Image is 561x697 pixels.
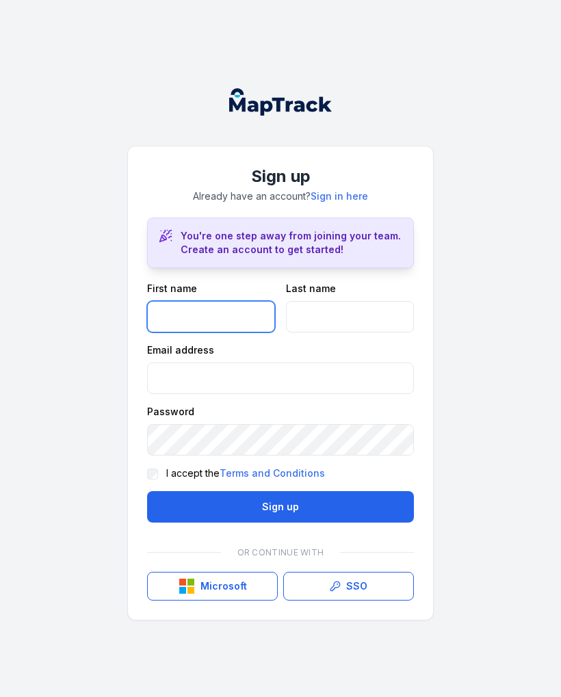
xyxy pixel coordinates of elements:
label: Password [147,405,194,419]
nav: Global [213,88,348,116]
button: Microsoft [147,572,278,601]
label: I accept the [166,466,325,480]
h3: You're one step away from joining your team. Create an account to get started! [181,229,402,257]
span: Already have an account? [193,190,368,202]
label: First name [147,282,197,295]
a: Sign in here [311,189,368,203]
label: Last name [286,282,336,295]
div: Or continue with [147,539,414,566]
a: SSO [283,572,414,601]
a: Terms and Conditions [220,466,325,480]
label: Email address [147,343,214,357]
button: Sign up [147,491,414,523]
h1: Sign up [147,166,414,187]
